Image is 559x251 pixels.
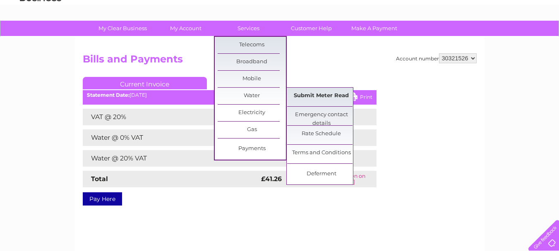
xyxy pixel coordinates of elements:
[84,5,475,40] div: Clear Business is a trading name of Verastar Limited (registered in [GEOGRAPHIC_DATA] No. 3667643...
[261,175,282,183] strong: £41.26
[287,107,355,123] a: Emergency contact details
[532,35,551,41] a: Log out
[83,192,122,206] a: Pay Here
[287,166,355,182] a: Deferment
[277,21,345,36] a: Customer Help
[348,92,372,104] a: Print
[396,53,477,63] div: Account number
[218,105,286,121] a: Electricity
[151,21,220,36] a: My Account
[89,21,157,36] a: My Clear Business
[83,77,207,89] a: Current Invoice
[403,4,460,14] a: 0333 014 3131
[83,92,377,98] div: [DATE]
[218,54,286,70] a: Broadband
[83,150,259,167] td: Water @ 20% VAT
[434,35,452,41] a: Energy
[340,21,408,36] a: Make A Payment
[19,22,62,47] img: logo.png
[218,141,286,157] a: Payments
[218,88,286,104] a: Water
[218,71,286,87] a: Mobile
[457,35,482,41] a: Telecoms
[287,145,355,161] a: Terms and Conditions
[218,122,286,138] a: Gas
[83,109,259,125] td: VAT @ 20%
[83,129,259,146] td: Water @ 0% VAT
[413,35,429,41] a: Water
[504,35,524,41] a: Contact
[218,37,286,53] a: Telecoms
[87,92,130,98] b: Statement Date:
[287,88,355,104] a: Submit Meter Read
[487,35,499,41] a: Blog
[287,126,355,142] a: Rate Schedule
[83,53,477,69] h2: Bills and Payments
[214,21,283,36] a: Services
[91,175,108,183] strong: Total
